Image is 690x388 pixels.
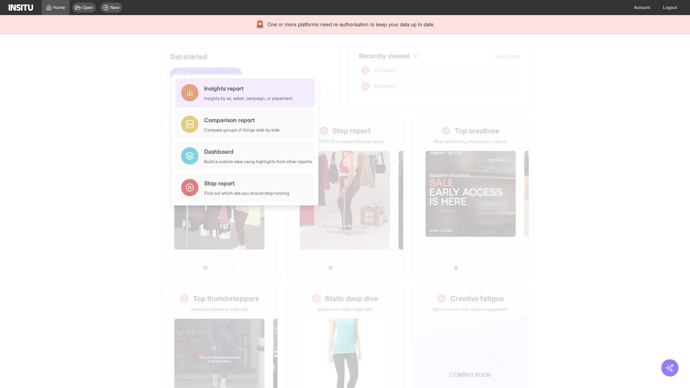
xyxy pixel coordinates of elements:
[53,5,65,10] span: Home
[256,19,264,29] div: 🚨
[204,127,280,133] div: Compare groups of things side by side
[267,21,434,28] span: One or more platforms need re-authorisation to keep your data up to date.
[204,116,280,124] div: Comparison report
[110,5,119,10] span: New
[204,179,289,188] div: Stop report
[204,96,293,101] div: Insights by ad, adset, campaign, or placement
[204,190,289,196] div: Find out which ads you should stop running
[204,147,312,156] div: Dashboard
[9,4,33,11] img: Logo
[204,159,312,165] div: Build a custom view using highlights from other reports
[204,84,293,93] div: Insights report
[82,5,93,10] span: Open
